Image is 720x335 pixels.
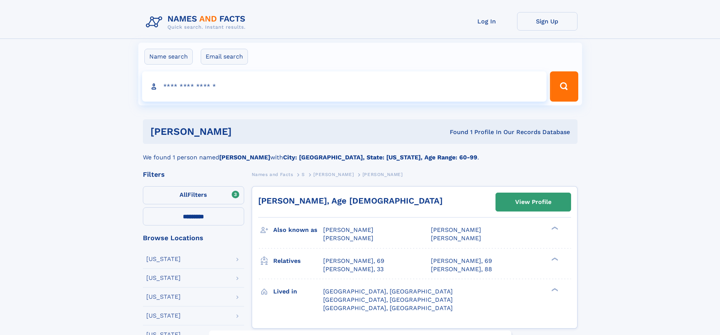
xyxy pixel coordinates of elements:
img: Logo Names and Facts [143,12,252,32]
div: [US_STATE] [146,256,181,262]
a: [PERSON_NAME], 69 [431,257,492,265]
span: [PERSON_NAME] [431,226,481,233]
span: [GEOGRAPHIC_DATA], [GEOGRAPHIC_DATA] [323,296,453,303]
a: [PERSON_NAME], 33 [323,265,384,273]
a: Log In [457,12,517,31]
span: [PERSON_NAME] [323,235,373,242]
label: Name search [144,49,193,65]
a: [PERSON_NAME], 69 [323,257,384,265]
input: search input [142,71,547,102]
div: [US_STATE] [146,313,181,319]
a: Names and Facts [252,170,293,179]
span: [PERSON_NAME] [431,235,481,242]
a: View Profile [496,193,571,211]
a: Sign Up [517,12,578,31]
span: [PERSON_NAME] [323,226,373,233]
div: [US_STATE] [146,275,181,281]
button: Search Button [550,71,578,102]
label: Email search [201,49,248,65]
div: [US_STATE] [146,294,181,300]
h3: Lived in [273,285,323,298]
span: [GEOGRAPHIC_DATA], [GEOGRAPHIC_DATA] [323,288,453,295]
h3: Relatives [273,255,323,267]
div: ❯ [550,226,559,231]
h1: [PERSON_NAME] [150,127,341,136]
span: [PERSON_NAME] [313,172,354,177]
span: [PERSON_NAME] [362,172,403,177]
div: ❯ [550,256,559,261]
a: [PERSON_NAME], 88 [431,265,492,273]
span: All [180,191,187,198]
div: Filters [143,171,244,178]
label: Filters [143,186,244,204]
b: City: [GEOGRAPHIC_DATA], State: [US_STATE], Age Range: 60-99 [283,154,477,161]
h3: Also known as [273,224,323,236]
a: [PERSON_NAME], Age [DEMOGRAPHIC_DATA] [258,196,443,205]
div: Found 1 Profile In Our Records Database [341,128,570,136]
span: [GEOGRAPHIC_DATA], [GEOGRAPHIC_DATA] [323,304,453,312]
div: View Profile [515,193,551,211]
b: [PERSON_NAME] [219,154,270,161]
span: S [302,172,305,177]
a: [PERSON_NAME] [313,170,354,179]
div: Browse Locations [143,235,244,241]
div: ❯ [550,287,559,292]
div: We found 1 person named with . [143,144,578,162]
a: S [302,170,305,179]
